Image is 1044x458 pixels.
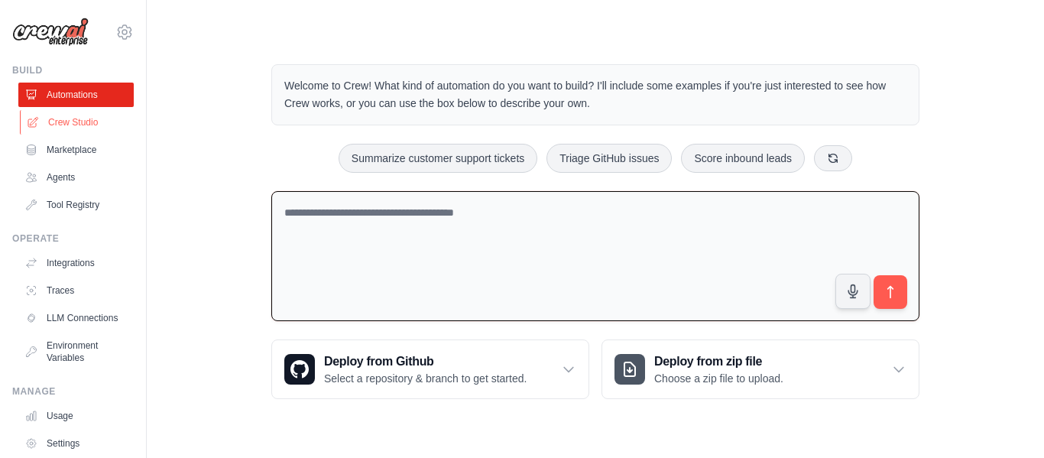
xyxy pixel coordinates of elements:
[12,232,134,245] div: Operate
[654,352,783,371] h3: Deploy from zip file
[18,83,134,107] a: Automations
[18,193,134,217] a: Tool Registry
[18,278,134,303] a: Traces
[18,431,134,456] a: Settings
[284,77,906,112] p: Welcome to Crew! What kind of automation do you want to build? I'll include some examples if you'...
[20,110,135,135] a: Crew Studio
[681,144,805,173] button: Score inbound leads
[968,385,1044,458] iframe: Chat Widget
[324,352,527,371] h3: Deploy from Github
[339,144,537,173] button: Summarize customer support tickets
[18,251,134,275] a: Integrations
[324,371,527,386] p: Select a repository & branch to get started.
[18,404,134,428] a: Usage
[18,138,134,162] a: Marketplace
[18,165,134,190] a: Agents
[18,333,134,370] a: Environment Variables
[12,64,134,76] div: Build
[546,144,672,173] button: Triage GitHub issues
[12,18,89,47] img: Logo
[12,385,134,398] div: Manage
[18,306,134,330] a: LLM Connections
[654,371,783,386] p: Choose a zip file to upload.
